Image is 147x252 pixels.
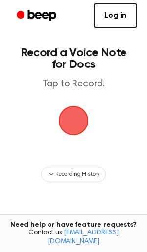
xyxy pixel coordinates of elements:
a: [EMAIL_ADDRESS][DOMAIN_NAME] [48,230,119,245]
p: Tap to Record. [18,78,129,90]
button: Recording History [41,167,106,182]
span: Contact us [6,229,141,246]
img: Beep Logo [59,106,88,135]
a: Beep [10,6,65,25]
a: Log in [94,3,137,28]
span: Recording History [55,170,99,179]
h1: Record a Voice Note for Docs [18,47,129,70]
